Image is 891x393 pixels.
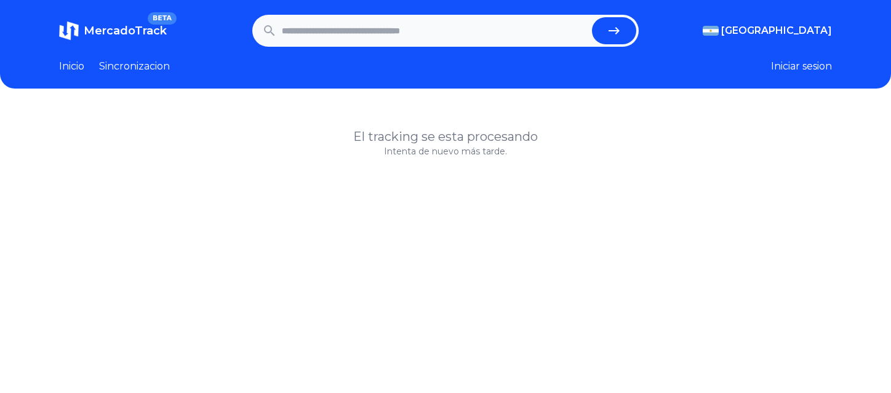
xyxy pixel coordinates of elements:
h1: El tracking se esta procesando [59,128,832,145]
p: Intenta de nuevo más tarde. [59,145,832,157]
button: [GEOGRAPHIC_DATA] [703,23,832,38]
img: MercadoTrack [59,21,79,41]
a: MercadoTrackBETA [59,21,167,41]
img: Argentina [703,26,719,36]
span: MercadoTrack [84,24,167,38]
span: BETA [148,12,177,25]
span: [GEOGRAPHIC_DATA] [721,23,832,38]
a: Sincronizacion [99,59,170,74]
a: Inicio [59,59,84,74]
button: Iniciar sesion [771,59,832,74]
